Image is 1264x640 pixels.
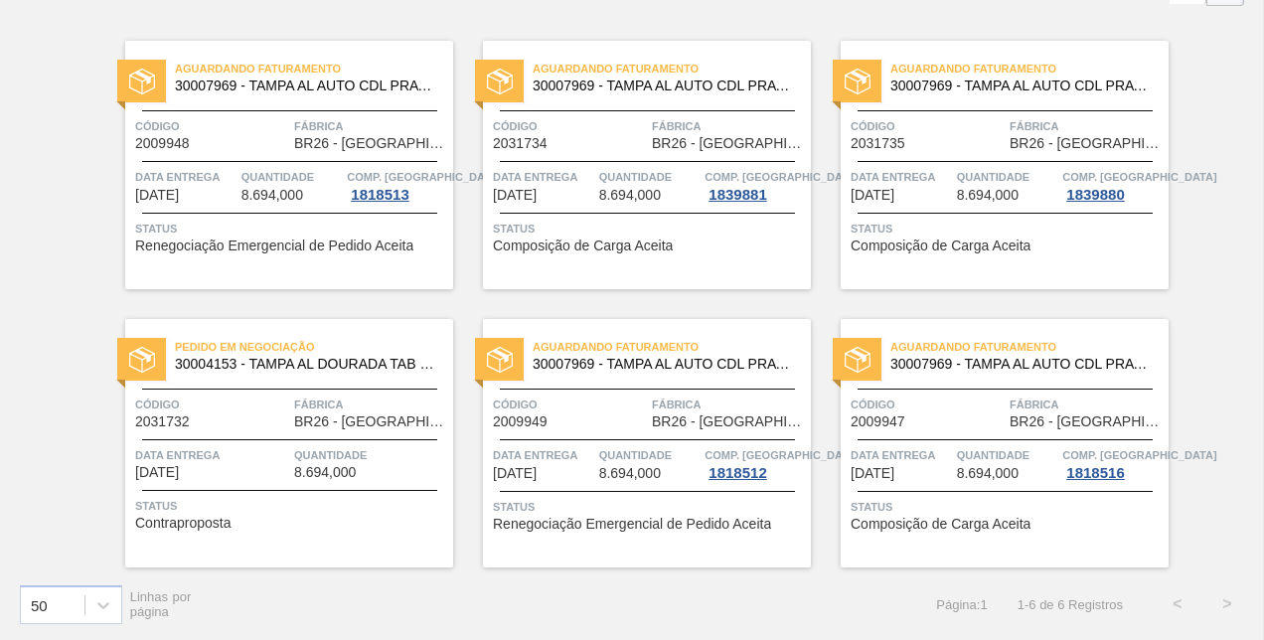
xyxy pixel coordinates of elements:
span: 2031735 [851,136,905,151]
span: Aguardando Faturamento [533,59,811,79]
span: Composição de Carga Aceita [851,517,1030,532]
span: Quantidade [599,445,701,465]
span: Quantidade [599,167,701,187]
span: Aguardando Faturamento [890,337,1169,357]
span: 2031734 [493,136,548,151]
a: Comp. [GEOGRAPHIC_DATA]1839880 [1062,167,1164,203]
span: Código [135,116,289,136]
span: Data entrega [493,445,594,465]
a: statusAguardando Faturamento30007969 - TAMPA AL AUTO CDL PRATA CANPACKCódigo2009949FábricaBR26 - ... [453,319,811,567]
span: 24/09/2025 [493,188,537,203]
span: Quantidade [294,445,448,465]
span: BR26 - Uberlândia [294,414,448,429]
span: Contraproposta [135,516,232,531]
a: Comp. [GEOGRAPHIC_DATA]1839881 [705,167,806,203]
span: 2009947 [851,414,905,429]
span: 8.694,000 [957,466,1019,481]
span: BR26 - Uberlândia [652,136,806,151]
img: status [845,69,870,94]
span: Pedido em Negociação [175,337,453,357]
span: Data entrega [135,445,289,465]
span: Data entrega [851,167,952,187]
span: Quantidade [957,445,1058,465]
span: Comp. Carga [347,167,501,187]
span: Código [851,395,1005,414]
span: 30007969 - TAMPA AL AUTO CDL PRATA CANPACK [890,357,1153,372]
span: Renegociação Emergencial de Pedido Aceita [493,517,771,532]
span: Fábrica [294,395,448,414]
span: 8.694,000 [294,465,356,480]
span: Composição de Carga Aceita [851,239,1030,253]
span: 25/09/2025 [851,188,894,203]
span: Código [851,116,1005,136]
a: statusAguardando Faturamento30007969 - TAMPA AL AUTO CDL PRATA CANPACKCódigo2031734FábricaBR26 - ... [453,41,811,289]
span: 1 - 6 de 6 Registros [1018,597,1123,612]
span: 8.694,000 [241,188,303,203]
span: Renegociação Emergencial de Pedido Aceita [135,239,413,253]
span: Fábrica [652,116,806,136]
span: Código [135,395,289,414]
span: Composição de Carga Aceita [493,239,673,253]
span: Status [851,219,1164,239]
span: Página : 1 [936,597,987,612]
span: 30004153 - TAMPA AL DOURADA TAB DOURADO CDL CANPACK [175,357,437,372]
span: BR26 - Uberlândia [652,414,806,429]
span: Aguardando Faturamento [175,59,453,79]
button: < [1153,579,1202,629]
img: status [487,69,513,94]
span: 2031732 [135,414,190,429]
span: 8.694,000 [599,466,661,481]
a: statusAguardando Faturamento30007969 - TAMPA AL AUTO CDL PRATA CANPACKCódigo2031735FábricaBR26 - ... [811,41,1169,289]
div: 1839881 [705,187,770,203]
span: Fábrica [294,116,448,136]
span: 8.694,000 [599,188,661,203]
span: 30/09/2025 [851,466,894,481]
span: 30007969 - TAMPA AL AUTO CDL PRATA CANPACK [175,79,437,93]
span: 8.694,000 [957,188,1019,203]
span: Comp. Carga [705,167,859,187]
span: Aguardando Faturamento [890,59,1169,79]
span: 2009948 [135,136,190,151]
span: BR26 - Uberlândia [1010,136,1164,151]
span: Fábrica [1010,395,1164,414]
span: Status [493,497,806,517]
span: Status [851,497,1164,517]
span: 22/09/2025 [135,188,179,203]
span: Quantidade [241,167,343,187]
span: 30007969 - TAMPA AL AUTO CDL PRATA CANPACK [533,79,795,93]
span: Código [493,116,647,136]
span: 2009949 [493,414,548,429]
span: Comp. Carga [705,445,859,465]
div: 1818513 [347,187,412,203]
span: Comp. Carga [1062,167,1216,187]
span: Fábrica [1010,116,1164,136]
span: Quantidade [957,167,1058,187]
span: Linhas por página [130,589,192,619]
a: Comp. [GEOGRAPHIC_DATA]1818516 [1062,445,1164,481]
span: Código [493,395,647,414]
img: status [845,347,870,373]
div: 1839880 [1062,187,1128,203]
div: 1818516 [1062,465,1128,481]
span: Status [135,496,448,516]
a: statusPedido em Negociação30004153 - TAMPA AL DOURADA TAB DOURADO CDL CANPACKCódigo2031732Fábrica... [95,319,453,567]
span: BR26 - Uberlândia [294,136,448,151]
span: Data entrega [851,445,952,465]
span: BR26 - Uberlândia [1010,414,1164,429]
a: Comp. [GEOGRAPHIC_DATA]1818513 [347,167,448,203]
span: Comp. Carga [1062,445,1216,465]
span: Status [493,219,806,239]
span: Aguardando Faturamento [533,337,811,357]
img: status [487,347,513,373]
span: 30007969 - TAMPA AL AUTO CDL PRATA CANPACK [533,357,795,372]
img: status [129,69,155,94]
span: Data entrega [493,167,594,187]
span: 29/09/2025 [493,466,537,481]
span: 25/09/2025 [135,465,179,480]
button: > [1202,579,1252,629]
img: status [129,347,155,373]
a: Comp. [GEOGRAPHIC_DATA]1818512 [705,445,806,481]
span: Data entrega [135,167,237,187]
span: Fábrica [652,395,806,414]
div: 50 [31,596,48,613]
